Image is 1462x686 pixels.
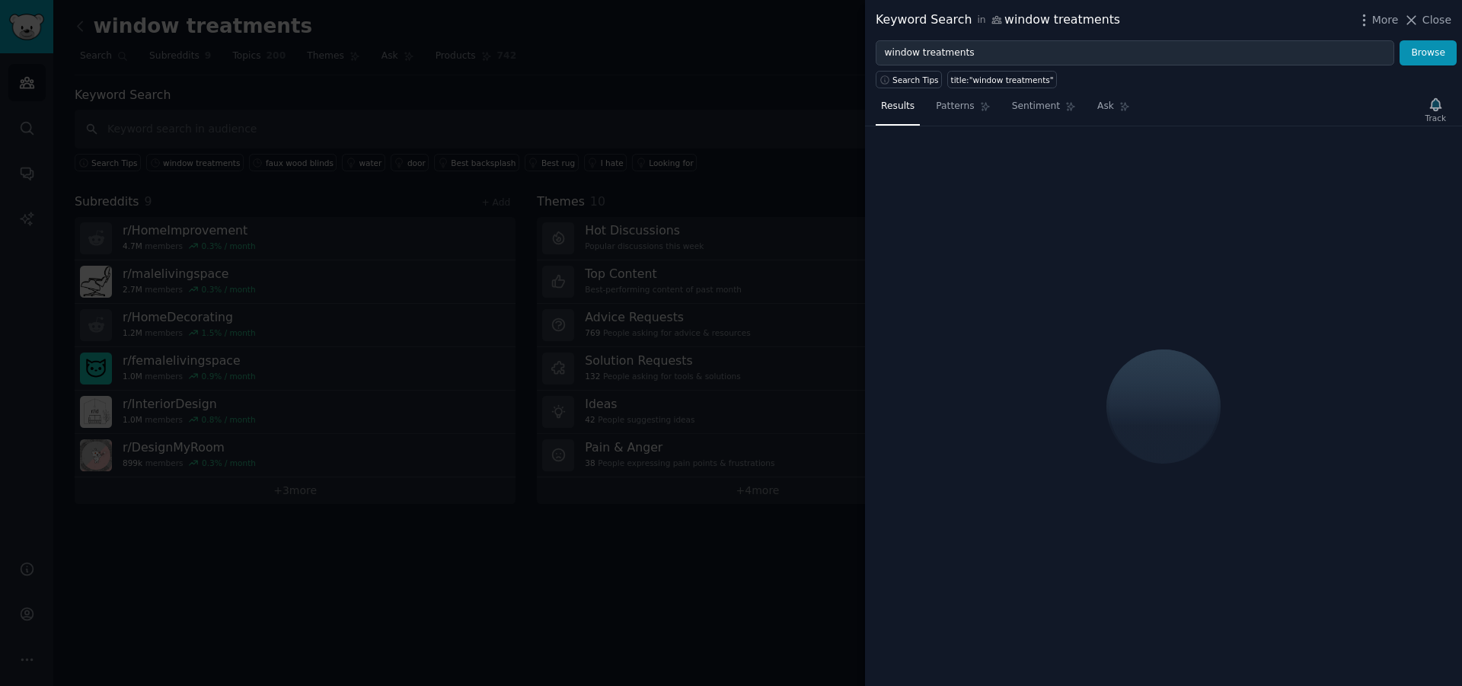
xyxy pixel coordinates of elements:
span: Patterns [936,100,974,113]
button: Close [1403,12,1451,28]
span: Results [881,100,915,113]
span: More [1372,12,1399,28]
button: More [1356,12,1399,28]
span: Ask [1097,100,1114,113]
button: Search Tips [876,71,942,88]
button: Browse [1400,40,1457,66]
input: Try a keyword related to your business [876,40,1394,66]
a: title:"window treatments" [947,71,1057,88]
span: Sentiment [1012,100,1060,113]
span: Search Tips [892,75,939,85]
a: Ask [1092,94,1135,126]
div: title:"window treatments" [951,75,1054,85]
a: Patterns [931,94,995,126]
span: in [977,14,985,27]
span: Close [1422,12,1451,28]
a: Sentiment [1007,94,1081,126]
a: Results [876,94,920,126]
div: Keyword Search window treatments [876,11,1120,30]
